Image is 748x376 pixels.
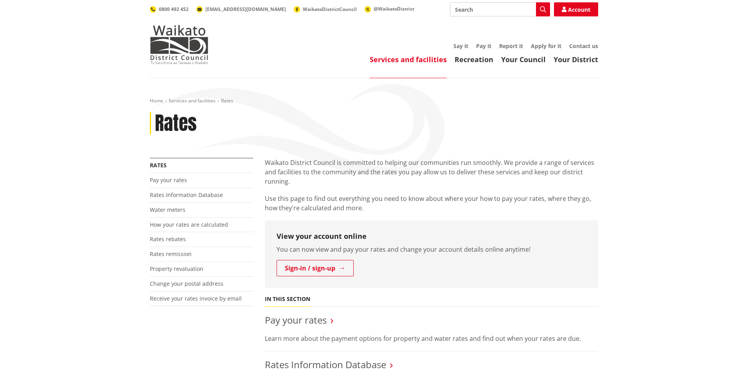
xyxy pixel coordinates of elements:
a: @WaikatoDistrict [365,5,414,12]
a: Pay it [476,42,491,50]
span: 0800 492 452 [159,6,189,13]
a: Change your postal address [150,280,223,287]
a: Rates Information Database [150,191,223,199]
a: Home [150,97,163,104]
p: Waikato District Council is committed to helping our communities run smoothly. We provide a range... [265,158,598,186]
a: WaikatoDistrictCouncil [294,6,357,13]
a: Your District [554,55,598,64]
a: Rates remission [150,250,192,258]
a: Rates [150,161,167,169]
a: Recreation [455,55,493,64]
a: Pay your rates [150,176,187,184]
input: Search input [450,2,550,16]
span: WaikatoDistrictCouncil [303,6,357,13]
span: @WaikatoDistrict [374,5,414,12]
a: Account [554,2,598,16]
a: Report it [499,42,523,50]
a: Rates rebates [150,235,186,243]
h3: View your account online [277,232,586,241]
span: Rates [221,97,233,104]
img: Waikato District Council - Te Kaunihera aa Takiwaa o Waikato [150,25,209,64]
a: Apply for it [531,42,561,50]
nav: breadcrumb [150,98,598,104]
a: Your Council [501,55,546,64]
p: Learn more about the payment options for property and water rates and find out when your rates ar... [265,334,598,343]
a: Services and facilities [370,55,447,64]
a: Receive your rates invoice by email [150,295,242,302]
a: Services and facilities [169,97,216,104]
span: [EMAIL_ADDRESS][DOMAIN_NAME] [205,6,286,13]
a: How your rates are calculated [150,221,228,228]
a: Say it [453,42,468,50]
a: Water meters [150,206,185,213]
h1: Rates [155,112,197,135]
a: Rates Information Database [265,358,386,371]
a: Pay your rates [265,313,327,326]
a: [EMAIL_ADDRESS][DOMAIN_NAME] [196,6,286,13]
a: 0800 492 452 [150,6,189,13]
a: Property revaluation [150,265,203,272]
a: Sign-in / sign-up [277,260,354,276]
h5: In this section [265,296,310,303]
a: Contact us [569,42,598,50]
p: Use this page to find out everything you need to know about where your how to pay your rates, whe... [265,194,598,213]
p: You can now view and pay your rates and change your account details online anytime! [277,245,586,254]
